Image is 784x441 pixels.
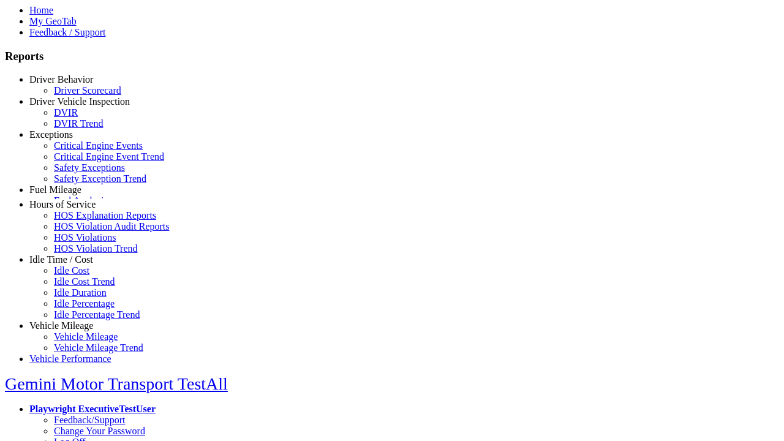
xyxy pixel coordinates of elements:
[54,287,107,298] a: Idle Duration
[54,342,143,353] a: Vehicle Mileage Trend
[29,27,105,37] a: Feedback / Support
[54,309,140,320] a: Idle Percentage Trend
[29,184,81,195] a: Fuel Mileage
[29,16,77,26] a: My GeoTab
[54,173,146,184] a: Safety Exception Trend
[54,210,156,221] a: HOS Explanation Reports
[54,265,89,276] a: Idle Cost
[54,85,121,96] a: Driver Scorecard
[29,254,93,265] a: Idle Time / Cost
[29,199,96,209] a: Hours of Service
[29,353,111,364] a: Vehicle Performance
[54,107,78,118] a: DVIR
[29,74,93,85] a: Driver Behavior
[54,426,145,436] a: Change Your Password
[54,221,170,232] a: HOS Violation Audit Reports
[54,151,164,162] a: Critical Engine Event Trend
[29,5,53,15] a: Home
[54,243,138,254] a: HOS Violation Trend
[54,162,125,173] a: Safety Exceptions
[54,298,115,309] a: Idle Percentage
[29,404,156,414] a: Playwright ExecutiveTestUser
[54,195,108,206] a: Fuel Analysis
[29,96,130,107] a: Driver Vehicle Inspection
[54,331,118,342] a: Vehicle Mileage
[54,118,103,129] a: DVIR Trend
[5,50,779,63] h3: Reports
[29,320,93,331] a: Vehicle Mileage
[5,374,228,393] a: Gemini Motor Transport TestAll
[54,415,125,425] a: Feedback/Support
[54,276,115,287] a: Idle Cost Trend
[54,232,116,243] a: HOS Violations
[54,140,143,151] a: Critical Engine Events
[29,129,73,140] a: Exceptions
